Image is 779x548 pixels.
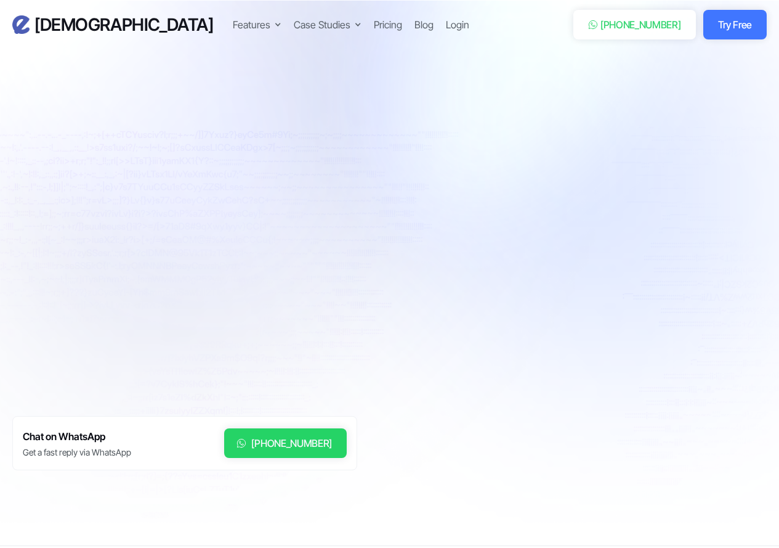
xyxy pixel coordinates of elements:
[12,14,213,36] a: home
[374,17,402,32] a: Pricing
[251,436,332,451] div: [PHONE_NUMBER]
[573,10,696,39] a: [PHONE_NUMBER]
[600,17,681,32] div: [PHONE_NUMBER]
[294,17,361,32] div: Case Studies
[294,17,350,32] div: Case Studies
[23,446,131,459] div: Get a fast reply via WhatsApp
[224,428,347,458] a: [PHONE_NUMBER]
[23,428,131,445] h6: Chat on WhatsApp
[703,10,767,39] a: Try Free
[233,17,270,32] div: Features
[414,17,434,32] a: Blog
[233,17,281,32] div: Features
[34,14,213,36] h3: [DEMOGRAPHIC_DATA]
[446,17,469,32] a: Login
